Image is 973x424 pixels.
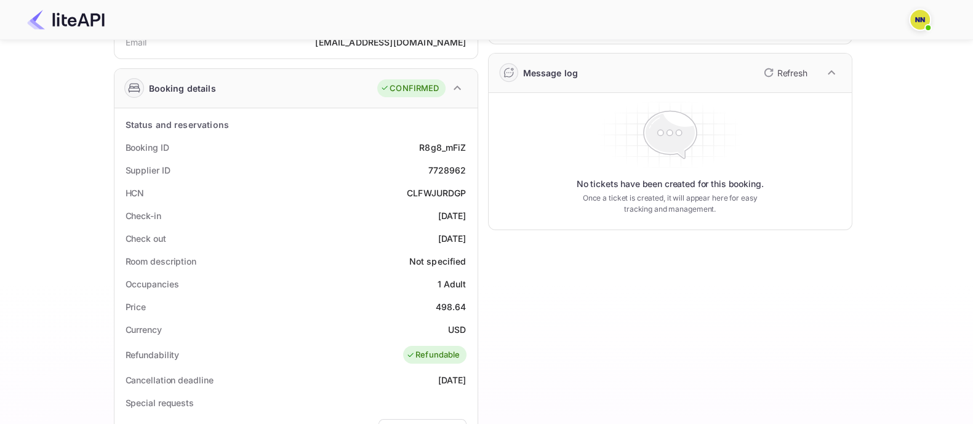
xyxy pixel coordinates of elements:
[126,348,180,361] div: Refundability
[126,36,147,49] div: Email
[315,36,466,49] div: [EMAIL_ADDRESS][DOMAIN_NAME]
[419,141,466,154] div: R8g8_mFiZ
[756,63,812,82] button: Refresh
[126,209,161,222] div: Check-in
[126,186,145,199] div: HCN
[523,66,579,79] div: Message log
[126,232,166,245] div: Check out
[126,300,146,313] div: Price
[409,255,466,268] div: Not specified
[149,82,216,95] div: Booking details
[428,164,466,177] div: 7728962
[407,186,466,199] div: CLFWJURDGP
[126,255,196,268] div: Room description
[406,349,460,361] div: Refundable
[126,396,194,409] div: Special requests
[27,10,105,30] img: LiteAPI Logo
[438,209,466,222] div: [DATE]
[126,141,169,154] div: Booking ID
[126,278,179,290] div: Occupancies
[126,323,162,336] div: Currency
[438,374,466,386] div: [DATE]
[573,193,767,215] p: Once a ticket is created, it will appear here for easy tracking and management.
[436,300,466,313] div: 498.64
[126,164,170,177] div: Supplier ID
[126,374,214,386] div: Cancellation deadline
[438,232,466,245] div: [DATE]
[910,10,930,30] img: N/A N/A
[126,118,229,131] div: Status and reservations
[380,82,439,95] div: CONFIRMED
[448,323,466,336] div: USD
[437,278,466,290] div: 1 Adult
[777,66,807,79] p: Refresh
[577,178,764,190] p: No tickets have been created for this booking.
